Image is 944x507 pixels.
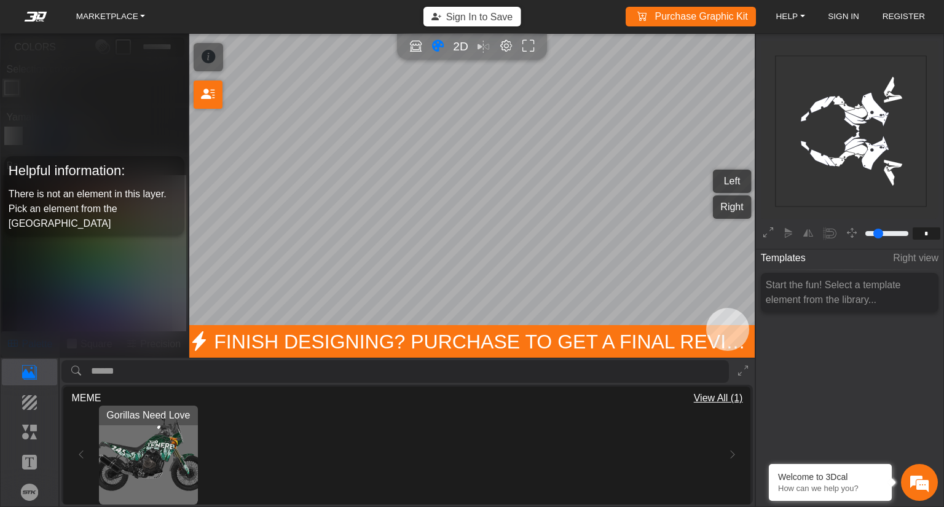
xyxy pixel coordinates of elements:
span: View All (1) [694,391,743,406]
button: Color tool [429,38,447,56]
a: HELP [771,8,810,26]
div: Welcome to 3Dcal [778,472,883,482]
div: FAQs [82,363,159,401]
span: Gorillas Need Love [104,408,192,423]
div: Minimize live chat window [202,6,231,36]
button: Open in Showroom [407,38,425,56]
button: Expand 2D editor [759,224,778,243]
h5: Helpful information: [9,160,181,182]
span: Start the fun! Select a template element from the library... [766,280,901,305]
textarea: Type your message and hit 'Enter' [6,320,234,363]
span: Templates [761,246,806,269]
span: Conversation [6,385,82,393]
input: search asset [91,360,729,383]
a: REGISTER [878,8,930,26]
div: View Gorillas Need Love [99,406,197,504]
button: Right [712,195,751,219]
div: Chat with us now [82,65,225,81]
span: Right view [893,246,938,269]
span: Finish Designing? Purchase to get a final review [189,325,755,358]
p: How can we help you? [778,484,883,493]
span: There is not an element in this layer. Pick an element from the [GEOGRAPHIC_DATA] [9,189,167,229]
button: Full screen [520,38,538,56]
div: Navigation go back [14,63,32,82]
span: We're online! [71,144,170,261]
button: 2D [452,38,470,56]
img: Gorillas Need Love undefined [99,406,197,504]
a: SIGN IN [823,8,864,26]
button: Sign In to Save [423,7,521,26]
a: Purchase Graphic Kit [629,7,753,26]
button: Editor settings [497,38,515,56]
span: 2D [453,40,468,53]
a: MARKETPLACE [71,8,151,26]
span: MEME [71,391,101,406]
button: Left [712,170,751,193]
div: Articles [158,363,234,401]
button: Pan [843,224,862,243]
button: Expand Library [733,360,753,383]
